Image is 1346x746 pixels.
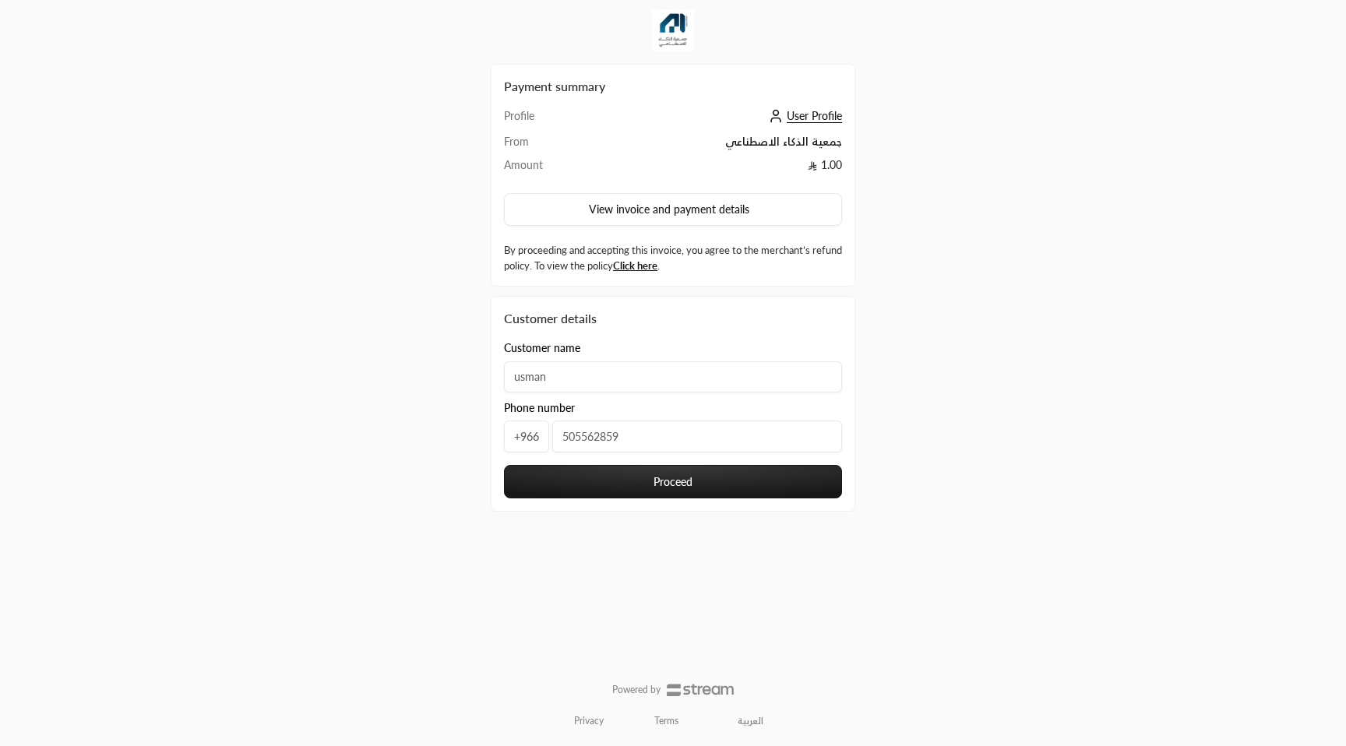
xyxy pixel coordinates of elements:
[574,715,604,727] a: Privacy
[504,108,589,134] td: Profile
[589,157,843,181] td: 1.00
[504,134,589,157] td: From
[612,684,661,696] p: Powered by
[504,421,549,452] span: +966
[765,109,842,122] a: User Profile
[504,193,842,226] button: View invoice and payment details
[504,77,842,96] h2: Payment summary
[589,134,843,157] td: جمعية الذكاء الاصطناعي
[504,340,580,356] span: Customer name
[652,9,694,51] img: Company Logo
[504,465,842,498] button: Proceed
[504,309,842,328] div: Customer details
[504,400,575,416] span: Phone number
[613,259,657,272] a: Click here
[654,715,678,727] a: Terms
[504,157,589,181] td: Amount
[552,421,842,452] input: Phone number
[504,361,842,392] input: Customer name
[729,709,772,734] a: العربية
[787,109,842,123] span: User Profile
[504,243,842,273] label: By proceeding and accepting this invoice, you agree to the merchant’s refund policy. To view the ...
